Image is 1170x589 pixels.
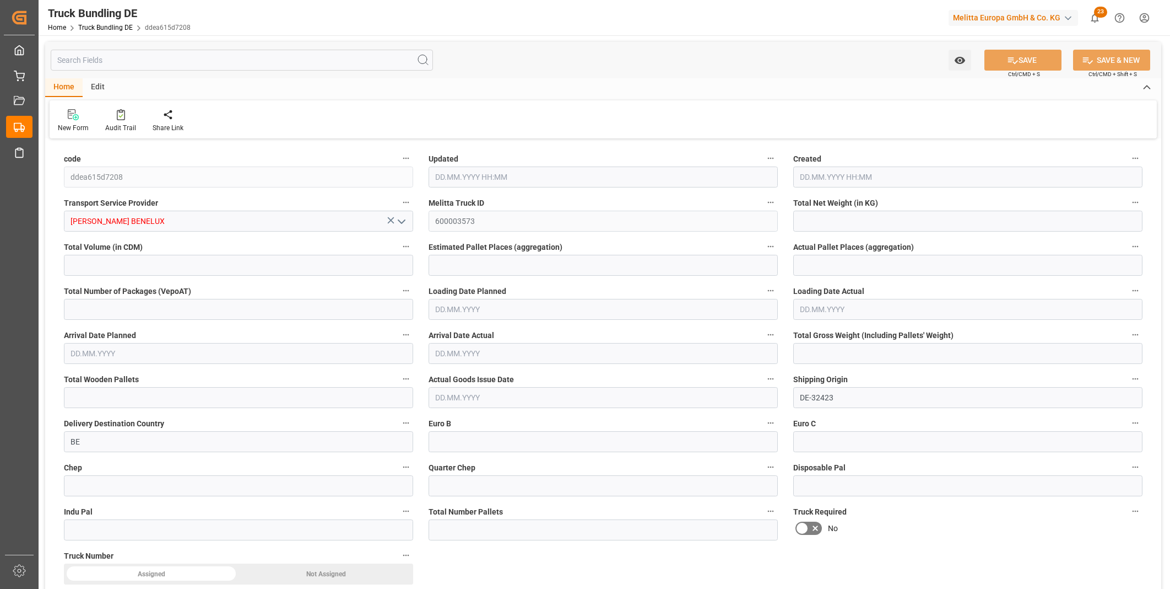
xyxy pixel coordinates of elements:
[64,506,93,518] span: Indu Pal
[828,523,838,534] span: No
[45,78,83,97] div: Home
[393,213,409,230] button: open menu
[399,328,413,342] button: Arrival Date Planned
[1128,460,1142,474] button: Disposable Pal
[399,416,413,430] button: Delivery Destination Country
[64,564,239,585] div: Assigned
[429,506,503,518] span: Total Number Pallets
[1128,195,1142,210] button: Total Net Weight (in KG)
[64,153,81,165] span: code
[763,195,778,210] button: Melitta Truck ID
[64,197,158,209] span: Transport Service Provider
[429,330,494,341] span: Arrival Date Actual
[793,299,1142,320] input: DD.MM.YYYY
[763,372,778,386] button: Actual Goods Issue Date
[429,197,484,209] span: Melitta Truck ID
[793,462,846,474] span: Disposable Pal
[793,374,848,385] span: Shipping Origin
[64,242,143,253] span: Total Volume (in CDM)
[763,239,778,254] button: Estimated Pallet Places (aggregation)
[64,374,139,385] span: Total Wooden Pallets
[48,5,191,22] div: Truck Bundling DE
[763,283,778,298] button: Loading Date Planned
[64,343,413,364] input: DD.MM.YYYY
[1107,6,1132,30] button: Help Center
[153,123,183,133] div: Share Link
[949,7,1082,28] button: Melitta Europa GmbH & Co. KG
[949,50,971,71] button: open menu
[399,504,413,518] button: Indu Pal
[763,151,778,165] button: Updated
[64,462,82,474] span: Chep
[1128,151,1142,165] button: Created
[429,418,451,430] span: Euro B
[105,123,136,133] div: Audit Trail
[1128,416,1142,430] button: Euro C
[793,242,914,253] span: Actual Pallet Places (aggregation)
[399,372,413,386] button: Total Wooden Pallets
[429,286,506,297] span: Loading Date Planned
[48,24,66,31] a: Home
[793,197,878,209] span: Total Net Weight (in KG)
[793,330,954,341] span: Total Gross Weight (Including Pallets' Weight)
[83,78,113,97] div: Edit
[1128,504,1142,518] button: Truck Required
[429,153,458,165] span: Updated
[429,242,562,253] span: Estimated Pallet Places (aggregation)
[793,153,821,165] span: Created
[399,283,413,298] button: Total Number of Packages (VepoAT)
[1082,6,1107,30] button: show 23 new notifications
[1008,70,1040,78] span: Ctrl/CMD + S
[399,151,413,165] button: code
[78,24,133,31] a: Truck Bundling DE
[429,462,475,474] span: Quarter Chep
[399,548,413,563] button: Truck Number
[429,387,778,408] input: DD.MM.YYYY
[64,286,191,297] span: Total Number of Packages (VepoAT)
[239,564,413,585] div: Not Assigned
[793,167,1142,188] input: DD.MM.YYYY HH:MM
[1128,328,1142,342] button: Total Gross Weight (Including Pallets' Weight)
[1088,70,1137,78] span: Ctrl/CMD + Shift + S
[51,50,433,71] input: Search Fields
[1128,239,1142,254] button: Actual Pallet Places (aggregation)
[793,286,864,297] span: Loading Date Actual
[949,10,1078,26] div: Melitta Europa GmbH & Co. KG
[763,416,778,430] button: Euro B
[984,50,1061,71] button: SAVE
[429,167,778,188] input: DD.MM.YYYY HH:MM
[64,550,113,562] span: Truck Number
[1094,7,1107,18] span: 23
[399,460,413,474] button: Chep
[429,343,778,364] input: DD.MM.YYYY
[763,460,778,474] button: Quarter Chep
[793,506,847,518] span: Truck Required
[1128,372,1142,386] button: Shipping Origin
[429,299,778,320] input: DD.MM.YYYY
[429,374,514,385] span: Actual Goods Issue Date
[1073,50,1150,71] button: SAVE & NEW
[793,418,816,430] span: Euro C
[399,195,413,210] button: Transport Service Provider
[64,330,136,341] span: Arrival Date Planned
[1128,283,1142,298] button: Loading Date Actual
[763,504,778,518] button: Total Number Pallets
[64,418,164,430] span: Delivery Destination Country
[763,328,778,342] button: Arrival Date Actual
[399,239,413,254] button: Total Volume (in CDM)
[58,123,89,133] div: New Form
